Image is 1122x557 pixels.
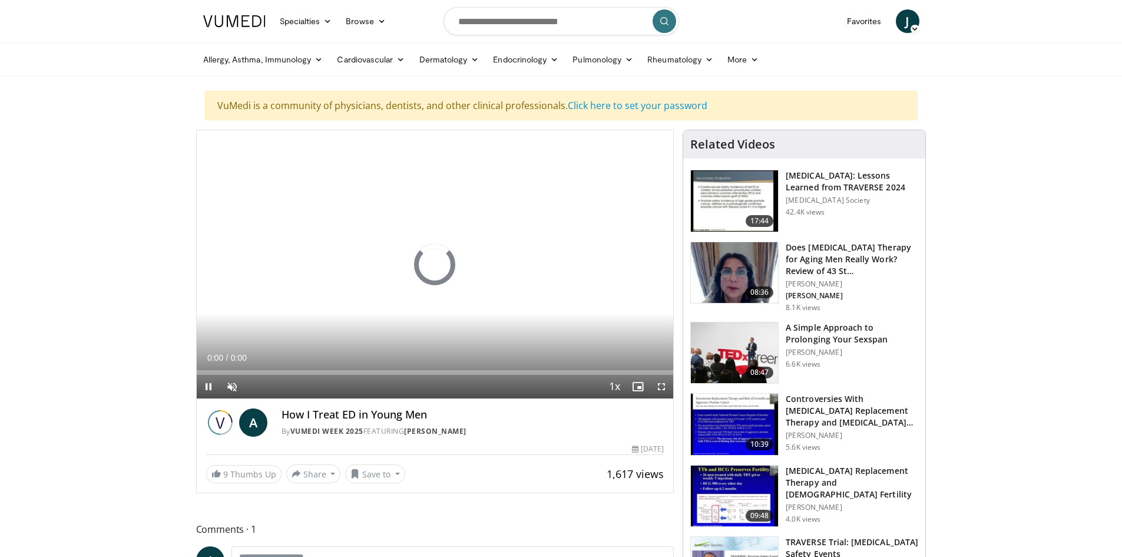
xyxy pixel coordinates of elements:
[786,503,918,512] p: [PERSON_NAME]
[840,9,889,33] a: Favorites
[786,322,918,345] h3: A Simple Approach to Prolonging Your Sexspan
[205,91,918,120] div: VuMedi is a community of physicians, dentists, and other clinical professionals.
[786,170,918,193] h3: [MEDICAL_DATA]: Lessons Learned from TRAVERSE 2024
[746,215,774,227] span: 17:44
[231,353,247,362] span: 0:00
[286,464,341,483] button: Share
[443,7,679,35] input: Search topics, interventions
[786,431,918,440] p: [PERSON_NAME]
[746,510,774,522] span: 09:48
[197,130,674,399] video-js: Video Player
[690,465,918,528] a: 09:48 [MEDICAL_DATA] Replacement Therapy and [DEMOGRAPHIC_DATA] Fertility [PERSON_NAME] 4.0K views
[290,426,363,436] a: Vumedi Week 2025
[746,367,774,378] span: 08:47
[691,242,778,304] img: 4d4bce34-7cbb-4531-8d0c-5308a71d9d6c.150x105_q85_crop-smart_upscale.jpg
[690,137,775,151] h4: Related Videos
[786,360,820,369] p: 6.6K views
[746,439,774,450] span: 10:39
[345,464,405,483] button: Save to
[206,408,234,437] img: Vumedi Week 2025
[786,515,820,524] p: 4.0K views
[690,170,918,232] a: 17:44 [MEDICAL_DATA]: Lessons Learned from TRAVERSE 2024 [MEDICAL_DATA] Society 42.4K views
[607,467,664,481] span: 1,617 views
[282,408,664,421] h4: How I Treat ED in Young Men
[786,465,918,500] h3: [MEDICAL_DATA] Replacement Therapy and [DEMOGRAPHIC_DATA] Fertility
[786,279,918,289] p: [PERSON_NAME]
[197,370,674,375] div: Progress Bar
[786,348,918,357] p: [PERSON_NAME]
[568,99,707,112] a: Click here to set your password
[282,426,664,437] div: By FEATURING
[330,48,412,71] a: Cardiovascular
[196,522,674,537] span: Comments 1
[786,303,820,312] p: 8.1K views
[196,48,330,71] a: Allergy, Asthma, Immunology
[404,426,466,436] a: [PERSON_NAME]
[207,353,223,362] span: 0:00
[220,375,244,398] button: Unmute
[786,196,918,205] p: [MEDICAL_DATA] Society
[603,375,626,398] button: Playback Rate
[223,469,228,480] span: 9
[650,375,673,398] button: Fullscreen
[690,242,918,312] a: 08:36 Does [MEDICAL_DATA] Therapy for Aging Men Really Work? Review of 43 St… [PERSON_NAME] [PERS...
[197,375,220,398] button: Pause
[640,48,720,71] a: Rheumatology
[786,207,825,217] p: 42.4K views
[273,9,339,33] a: Specialties
[690,393,918,456] a: 10:39 Controversies With [MEDICAL_DATA] Replacement Therapy and [MEDICAL_DATA] Can… [PERSON_NAME]...
[626,375,650,398] button: Enable picture-in-picture mode
[786,443,820,452] p: 5.6K views
[691,322,778,384] img: c4bd4661-e278-4c34-863c-57c104f39734.150x105_q85_crop-smart_upscale.jpg
[486,48,565,71] a: Endocrinology
[720,48,766,71] a: More
[239,408,267,437] a: A
[786,291,918,301] p: [PERSON_NAME]
[786,242,918,277] h3: Does [MEDICAL_DATA] Therapy for Aging Men Really Work? Review of 43 St…
[746,286,774,298] span: 08:36
[339,9,393,33] a: Browse
[896,9,919,33] a: J
[226,353,229,362] span: /
[632,444,664,454] div: [DATE]
[786,393,918,429] h3: Controversies With [MEDICAL_DATA] Replacement Therapy and [MEDICAL_DATA] Can…
[691,394,778,455] img: 418933e4-fe1c-4c2e-be56-3ce3ec8efa3b.150x105_q85_crop-smart_upscale.jpg
[203,15,266,27] img: VuMedi Logo
[690,322,918,384] a: 08:47 A Simple Approach to Prolonging Your Sexspan [PERSON_NAME] 6.6K views
[206,465,282,483] a: 9 Thumbs Up
[412,48,486,71] a: Dermatology
[565,48,640,71] a: Pulmonology
[691,170,778,232] img: 1317c62a-2f0d-4360-bee0-b1bff80fed3c.150x105_q85_crop-smart_upscale.jpg
[691,466,778,527] img: 58e29ddd-d015-4cd9-bf96-f28e303b730c.150x105_q85_crop-smart_upscale.jpg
